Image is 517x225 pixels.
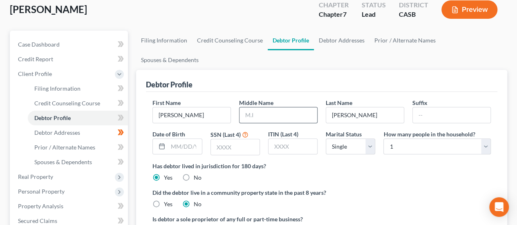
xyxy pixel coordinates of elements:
[152,162,491,170] label: Has debtor lived in jurisdiction for 180 days?
[28,111,128,125] a: Debtor Profile
[326,98,352,107] label: Last Name
[168,139,201,154] input: MM/DD/YYYY
[28,96,128,111] a: Credit Counseling Course
[11,199,128,214] a: Property Analysis
[399,0,428,10] div: District
[152,215,318,223] label: Is debtor a sole proprietor of any full or part-time business?
[194,174,201,182] label: No
[136,50,204,70] a: Spouses & Dependents
[383,130,475,138] label: How many people in the household?
[268,31,314,50] a: Debtor Profile
[28,125,128,140] a: Debtor Addresses
[210,130,241,139] label: SSN (Last 4)
[314,31,369,50] a: Debtor Addresses
[441,0,497,19] button: Preview
[164,174,172,182] label: Yes
[326,107,404,123] input: --
[489,197,509,217] div: Open Intercom Messenger
[10,3,87,15] span: [PERSON_NAME]
[34,144,95,151] span: Prior / Alternate Names
[28,81,128,96] a: Filing Information
[34,100,100,107] span: Credit Counseling Course
[192,31,268,50] a: Credit Counseling Course
[152,188,491,197] label: Did the debtor live in a community property state in the past 8 years?
[18,217,57,224] span: Secured Claims
[164,200,172,208] label: Yes
[239,107,317,123] input: M.I
[269,139,317,154] input: XXXX
[319,10,349,19] div: Chapter
[211,139,260,155] input: XXXX
[28,140,128,155] a: Prior / Alternate Names
[194,200,201,208] label: No
[18,56,53,62] span: Credit Report
[34,129,80,136] span: Debtor Addresses
[152,98,181,107] label: First Name
[326,130,362,138] label: Marital Status
[319,0,349,10] div: Chapter
[362,10,386,19] div: Lead
[152,130,185,138] label: Date of Birth
[146,80,192,89] div: Debtor Profile
[34,114,71,121] span: Debtor Profile
[28,155,128,169] a: Spouses & Dependents
[18,188,65,195] span: Personal Property
[18,41,60,48] span: Case Dashboard
[412,98,427,107] label: Suffix
[34,85,81,92] span: Filing Information
[136,31,192,50] a: Filing Information
[399,10,428,19] div: CASB
[268,130,298,138] label: ITIN (Last 4)
[34,158,92,165] span: Spouses & Dependents
[413,107,490,123] input: --
[153,107,231,123] input: --
[18,203,63,209] span: Property Analysis
[11,52,128,67] a: Credit Report
[18,173,53,180] span: Real Property
[11,37,128,52] a: Case Dashboard
[343,10,347,18] span: 7
[18,70,52,77] span: Client Profile
[369,31,440,50] a: Prior / Alternate Names
[362,0,386,10] div: Status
